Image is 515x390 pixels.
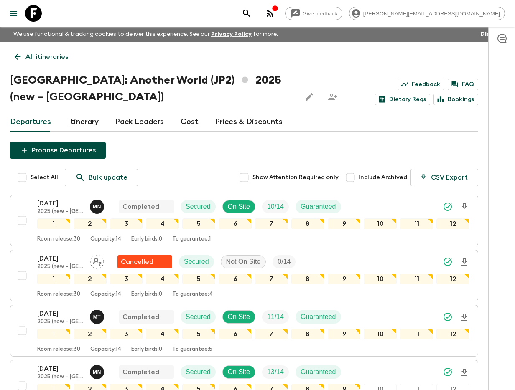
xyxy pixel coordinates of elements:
div: Trip Fill [273,255,296,268]
div: 1 [37,274,70,284]
div: 10 [364,218,397,229]
div: Trip Fill [262,200,289,213]
p: 2025 (new – [GEOGRAPHIC_DATA]) [37,263,83,270]
div: Trip Fill [262,365,289,379]
button: Edit this itinerary [301,89,318,105]
div: 11 [400,274,433,284]
svg: Download Onboarding [459,312,469,322]
div: 3 [110,218,143,229]
svg: Download Onboarding [459,257,469,267]
p: [DATE] [37,309,83,319]
a: Cost [181,112,199,132]
div: 3 [110,274,143,284]
div: Secured [181,310,216,324]
p: Bulk update [89,172,127,182]
p: Room release: 30 [37,346,80,353]
div: 9 [328,274,361,284]
div: 5 [182,329,215,339]
p: 13 / 14 [267,367,284,377]
p: Completed [122,202,159,212]
a: Pack Leaders [115,112,164,132]
p: 0 / 14 [278,257,291,267]
span: [PERSON_NAME][EMAIL_ADDRESS][DOMAIN_NAME] [359,10,505,17]
div: 7 [255,329,288,339]
a: FAQ [448,79,478,90]
div: 12 [436,218,469,229]
a: Dietary Reqs [375,94,430,105]
p: Room release: 30 [37,291,80,298]
p: To guarantee: 1 [172,236,211,243]
div: On Site [222,200,255,213]
p: To guarantee: 5 [172,346,212,353]
p: [DATE] [37,198,83,208]
svg: Synced Successfully [443,202,453,212]
span: Show Attention Required only [252,173,339,182]
p: On Site [228,312,250,322]
div: Secured [181,365,216,379]
div: 7 [255,218,288,229]
p: Secured [184,257,209,267]
div: 3 [110,329,143,339]
div: 10 [364,274,397,284]
p: Completed [122,367,159,377]
p: 2025 (new – [GEOGRAPHIC_DATA]) [37,208,83,215]
p: Early birds: 0 [131,291,162,298]
span: Include Archived [359,173,407,182]
div: On Site [222,365,255,379]
a: Prices & Discounts [215,112,283,132]
button: [DATE]2025 (new – [GEOGRAPHIC_DATA])Mariko Takehana CompletedSecuredOn SiteTrip FillGuaranteed123... [10,305,478,357]
p: [DATE] [37,364,83,374]
button: search adventures [238,5,255,22]
div: 10 [364,329,397,339]
span: Maho Nagareda [90,202,106,209]
svg: Synced Successfully [443,257,453,267]
p: 2025 (new – [GEOGRAPHIC_DATA]) [37,319,83,325]
div: 12 [436,329,469,339]
a: Bookings [433,94,478,105]
p: 2025 (new – [GEOGRAPHIC_DATA]) [37,374,83,380]
p: Secured [186,367,211,377]
div: Not On Site [221,255,266,268]
p: Early birds: 0 [131,346,162,353]
div: 9 [328,329,361,339]
div: 5 [182,274,215,284]
span: Share this itinerary [324,89,341,105]
div: 4 [146,218,179,229]
p: On Site [228,202,250,212]
div: 6 [219,329,252,339]
a: Give feedback [285,7,342,20]
span: Give feedback [298,10,342,17]
span: Mariko Takehana [90,312,106,319]
p: Guaranteed [301,312,336,322]
a: Bulk update [65,169,138,186]
div: Trip Fill [262,310,289,324]
button: CSV Export [410,169,478,186]
div: 5 [182,218,215,229]
svg: Synced Successfully [443,312,453,322]
div: 2 [74,329,107,339]
div: 2 [74,274,107,284]
button: menu [5,5,22,22]
div: 7 [255,274,288,284]
div: 4 [146,274,179,284]
button: Propose Departures [10,142,106,159]
div: Secured [179,255,214,268]
a: All itineraries [10,48,73,65]
svg: Download Onboarding [459,202,469,212]
a: Privacy Policy [211,31,252,37]
div: Flash Pack cancellation [117,255,172,268]
p: To guarantee: 4 [172,291,213,298]
div: 11 [400,218,433,229]
div: 2 [74,218,107,229]
p: Secured [186,312,211,322]
div: Secured [181,200,216,213]
p: Guaranteed [301,367,336,377]
p: Guaranteed [301,202,336,212]
p: 11 / 14 [267,312,284,322]
a: Departures [10,112,51,132]
p: Capacity: 14 [90,291,121,298]
span: Maho Nagareda [90,367,106,374]
div: 8 [291,218,324,229]
p: Secured [186,202,211,212]
div: 6 [219,274,252,284]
